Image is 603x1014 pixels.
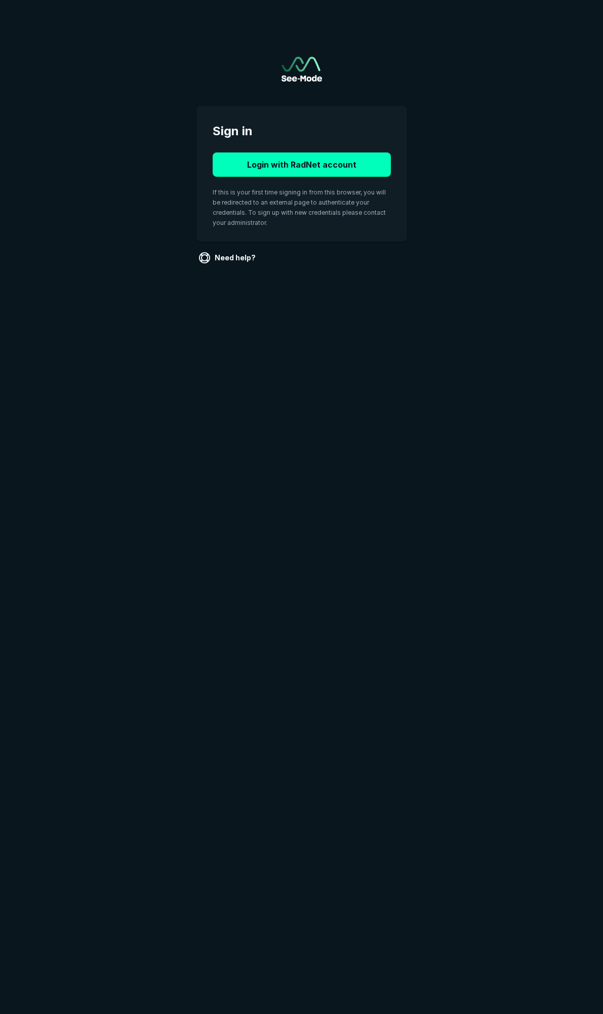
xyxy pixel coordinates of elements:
[213,152,391,177] button: Login with RadNet account
[213,188,386,226] span: If this is your first time signing in from this browser, you will be redirected to an external pa...
[282,57,322,82] a: Go to sign in
[282,57,322,82] img: See-Mode Logo
[196,250,260,266] a: Need help?
[213,122,391,140] span: Sign in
